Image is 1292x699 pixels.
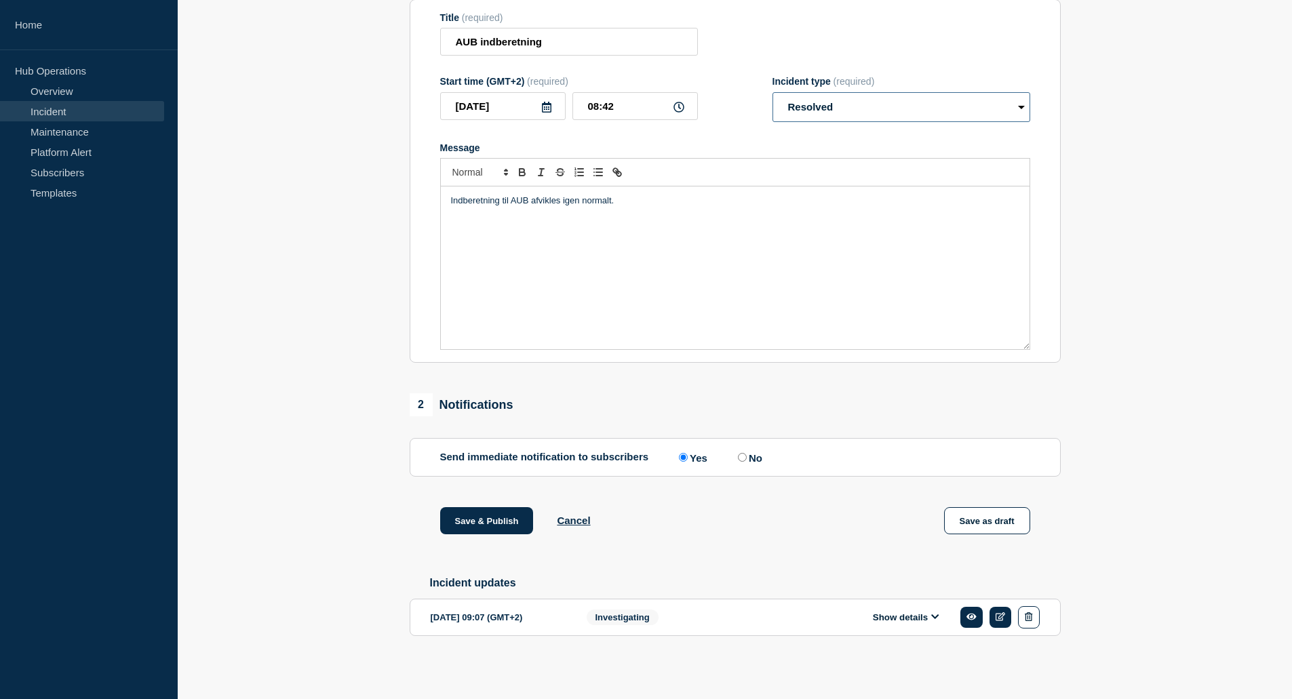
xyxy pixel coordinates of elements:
[572,92,698,120] input: HH:MM
[513,164,532,180] button: Toggle bold text
[440,142,1030,153] div: Message
[440,76,698,87] div: Start time (GMT+2)
[451,195,1019,207] p: Indberetning til AUB afvikles igen normalt.
[589,164,608,180] button: Toggle bulleted list
[446,164,513,180] span: Font size
[869,612,943,623] button: Show details
[462,12,503,23] span: (required)
[557,515,590,526] button: Cancel
[551,164,570,180] button: Toggle strikethrough text
[679,453,688,462] input: Yes
[587,610,659,625] span: Investigating
[834,76,875,87] span: (required)
[772,76,1030,87] div: Incident type
[440,12,698,23] div: Title
[527,76,568,87] span: (required)
[676,451,707,464] label: Yes
[431,606,566,628] div: [DATE] 09:07 (GMT+2)
[735,451,762,464] label: No
[440,507,534,534] button: Save & Publish
[532,164,551,180] button: Toggle italic text
[430,577,1061,589] h2: Incident updates
[441,186,1030,349] div: Message
[772,92,1030,122] select: Incident type
[440,451,1030,464] div: Send immediate notification to subscribers
[944,507,1030,534] button: Save as draft
[410,393,433,416] span: 2
[440,451,649,464] p: Send immediate notification to subscribers
[410,393,513,416] div: Notifications
[570,164,589,180] button: Toggle ordered list
[440,28,698,56] input: Title
[608,164,627,180] button: Toggle link
[738,453,747,462] input: No
[440,92,566,120] input: YYYY-MM-DD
